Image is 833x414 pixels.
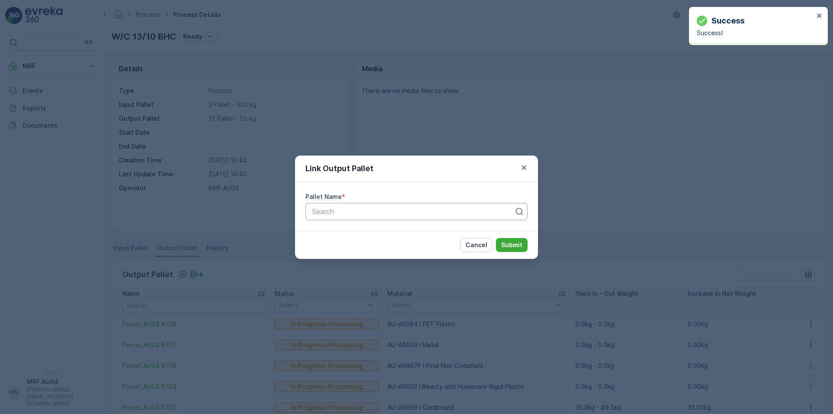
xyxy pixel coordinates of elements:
p: Success! [697,29,814,37]
p: Search [312,206,514,217]
button: Cancel [460,238,492,252]
button: Submit [496,238,528,252]
p: Submit [501,241,522,249]
p: Link Output Pallet [305,162,374,175]
button: close [817,12,823,20]
label: Pallet Name [305,193,342,200]
p: Success [712,15,744,27]
p: Cancel [466,241,487,249]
